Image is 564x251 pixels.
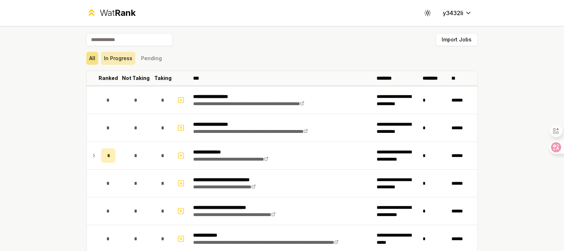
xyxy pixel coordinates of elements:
div: Wat [100,7,136,19]
p: Taking [154,75,172,82]
button: Pending [138,52,165,65]
button: y3432li [437,6,478,19]
a: WatRank [86,7,136,19]
span: y3432li [443,9,463,17]
p: Ranked [99,75,118,82]
button: In Progress [101,52,135,65]
button: Import Jobs [436,33,478,46]
button: All [86,52,98,65]
p: Not Taking [122,75,150,82]
span: Rank [115,8,136,18]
